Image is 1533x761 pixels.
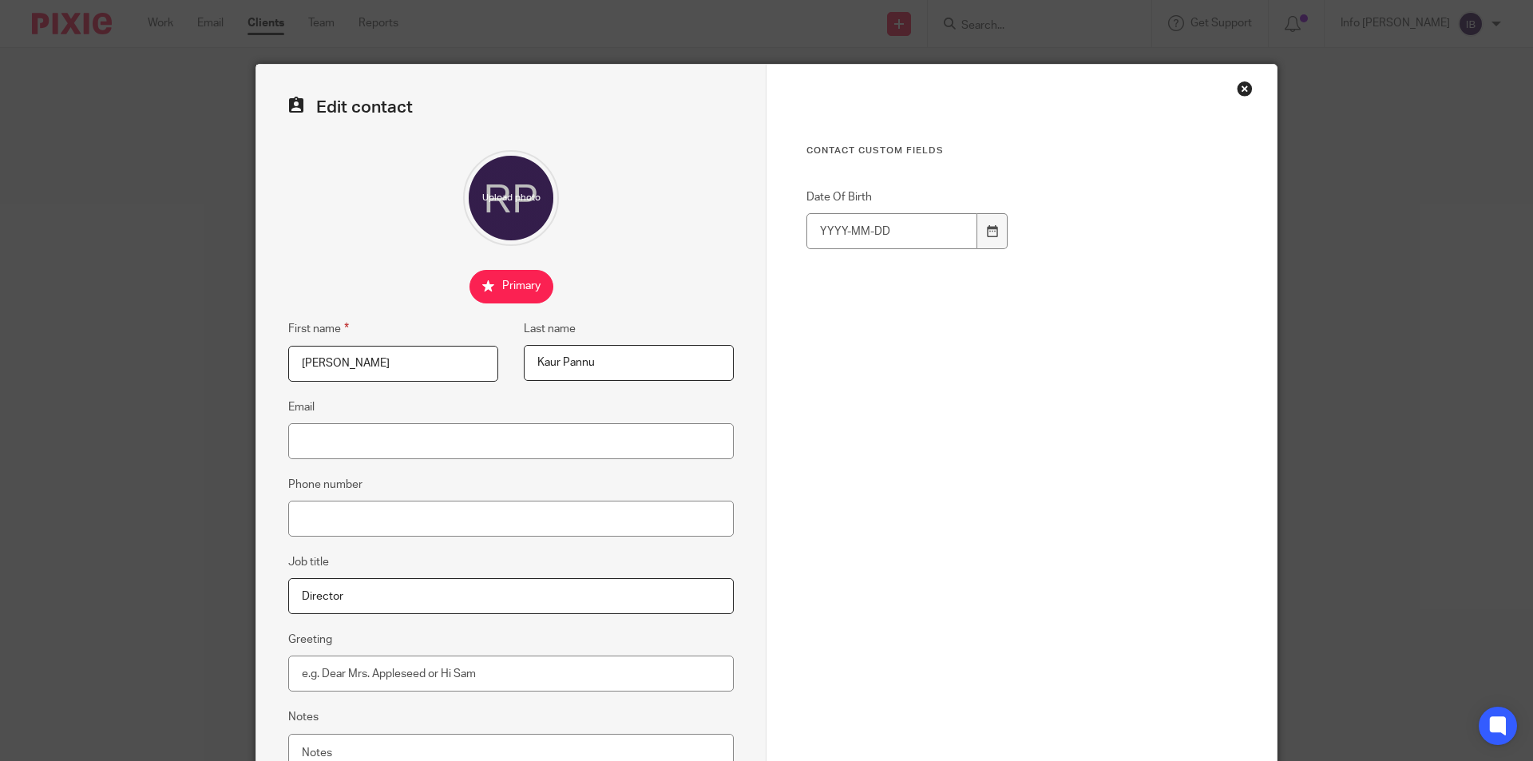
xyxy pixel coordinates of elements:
label: Phone number [288,477,362,493]
label: Date Of Birth [806,189,1009,205]
div: Close this dialog window [1237,81,1253,97]
h2: Edit contact [288,97,734,118]
label: Email [288,399,315,415]
label: First name [288,319,349,338]
label: Notes [288,709,319,725]
h3: Contact Custom fields [806,145,1237,157]
input: YYYY-MM-DD [806,213,977,249]
label: Greeting [288,632,332,648]
label: Last name [524,321,576,337]
input: e.g. Dear Mrs. Appleseed or Hi Sam [288,656,734,692]
label: Job title [288,554,329,570]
